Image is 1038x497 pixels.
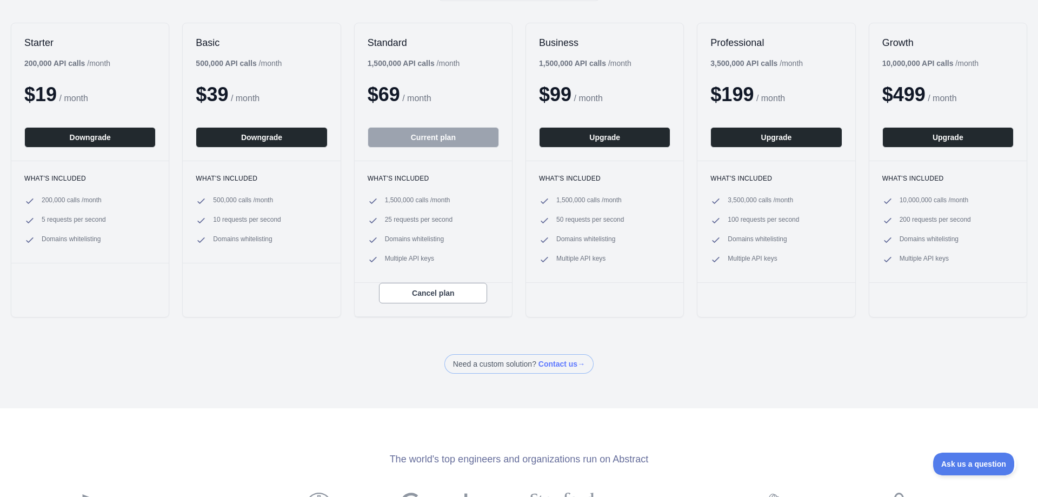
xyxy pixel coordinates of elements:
[368,174,499,183] h3: What's included
[710,174,842,183] h3: What's included
[728,196,793,207] span: 3,500,000 calls / month
[556,196,622,207] span: 1,500,000 calls / month
[539,174,670,183] h3: What's included
[933,453,1016,475] iframe: Toggle Customer Support
[385,196,450,207] span: 1,500,000 calls / month
[728,215,799,226] span: 100 requests per second
[385,215,453,226] span: 25 requests per second
[556,215,624,226] span: 50 requests per second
